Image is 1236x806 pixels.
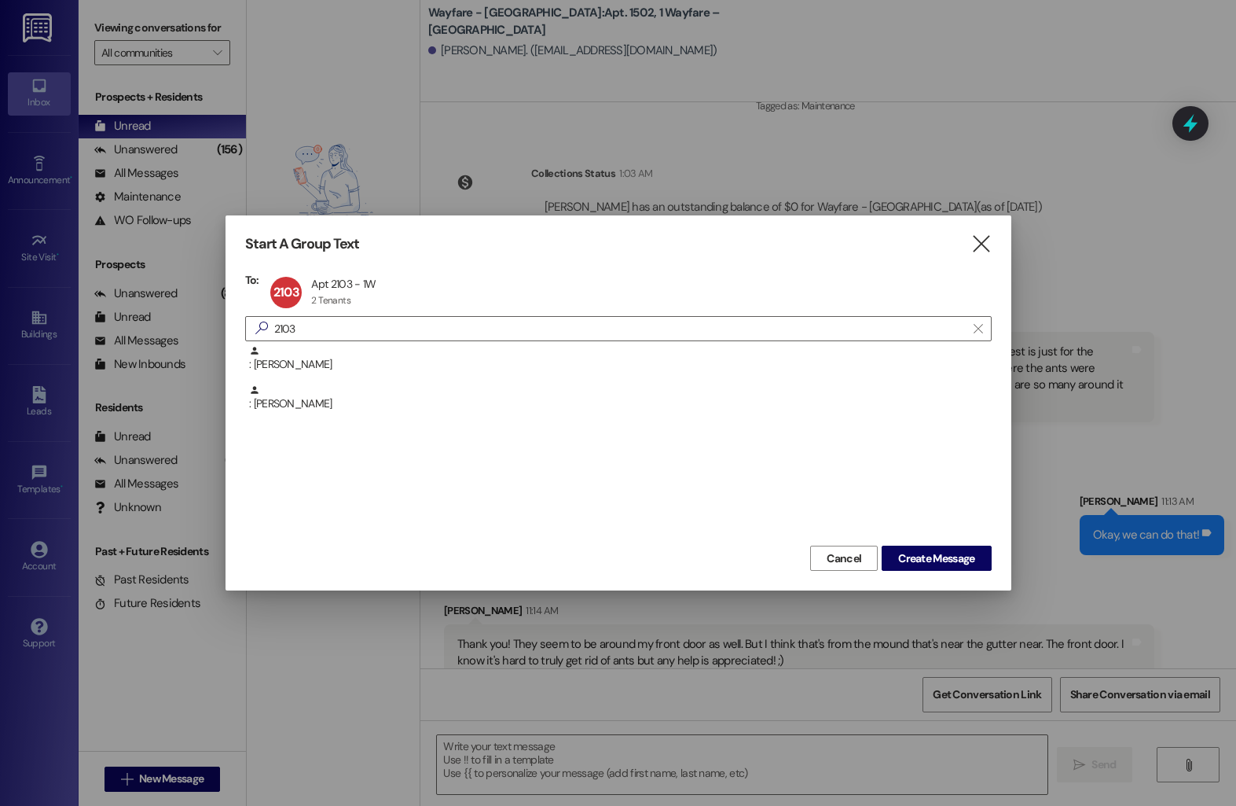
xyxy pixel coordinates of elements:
button: Clear text [966,317,991,340]
i:  [970,236,992,252]
h3: Start A Group Text [245,235,360,253]
button: Create Message [882,546,991,571]
div: : [PERSON_NAME] [249,345,992,373]
h3: To: [245,273,259,287]
i:  [249,320,274,337]
input: Search for any contact or apartment [274,318,966,340]
div: : [PERSON_NAME] [245,345,992,385]
span: Create Message [898,550,974,567]
div: Apt 2103 - 1W [311,277,376,291]
div: : [PERSON_NAME] [245,385,992,424]
i:  [974,322,982,335]
div: : [PERSON_NAME] [249,385,992,412]
span: 2103 [273,284,299,300]
button: Cancel [810,546,878,571]
span: Cancel [827,550,861,567]
div: 2 Tenants [311,294,350,307]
